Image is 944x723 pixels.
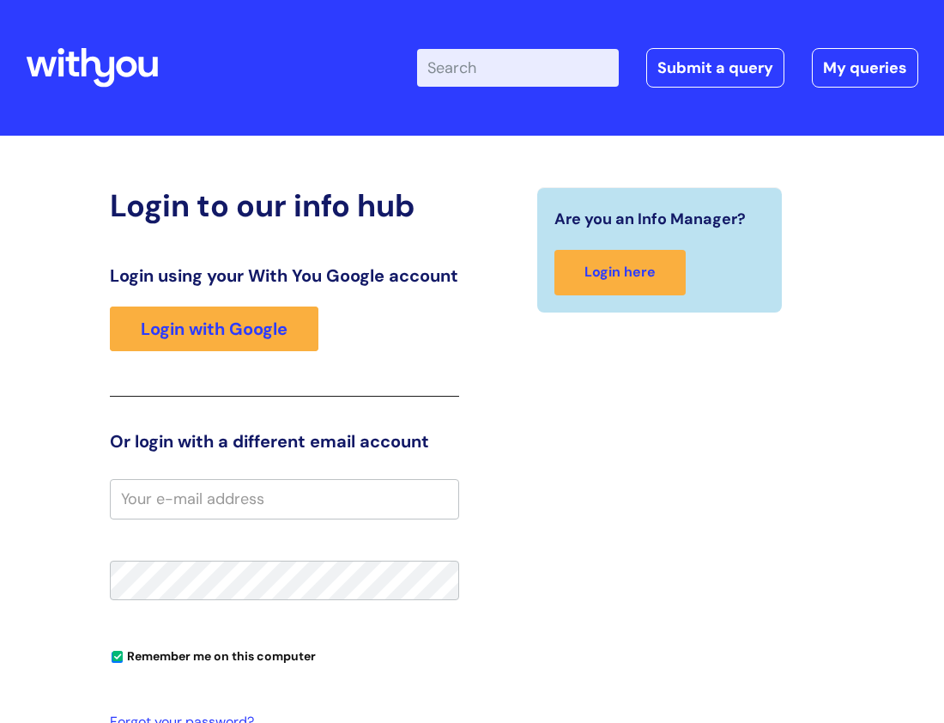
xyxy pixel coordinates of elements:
[110,431,459,452] h3: Or login with a different email account
[646,48,784,88] a: Submit a query
[110,479,459,519] input: Your e-mail address
[110,645,316,664] label: Remember me on this computer
[110,641,459,669] div: You can uncheck this option if you're logging in from a shared device
[110,265,459,286] h3: Login using your With You Google account
[112,652,123,663] input: Remember me on this computer
[812,48,918,88] a: My queries
[417,49,619,87] input: Search
[554,250,686,295] a: Login here
[110,187,459,224] h2: Login to our info hub
[110,307,318,351] a: Login with Google
[554,205,746,233] span: Are you an Info Manager?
